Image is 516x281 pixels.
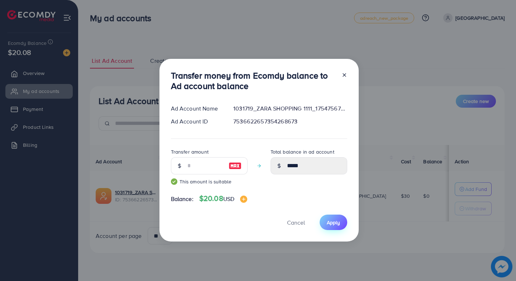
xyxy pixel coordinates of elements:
h3: Transfer money from Ecomdy balance to Ad account balance [171,70,336,91]
div: 1031719_ZARA SHOPPING 1111_1754756746391 [228,104,353,113]
div: 7536622657354268673 [228,117,353,126]
button: Cancel [278,215,314,230]
label: Transfer amount [171,148,209,155]
span: Cancel [287,219,305,226]
div: Ad Account ID [165,117,228,126]
img: guide [171,178,177,185]
img: image [240,196,247,203]
span: Balance: [171,195,193,203]
img: image [229,161,242,170]
div: Ad Account Name [165,104,228,113]
small: This amount is suitable [171,178,248,185]
label: Total balance in ad account [271,148,334,155]
span: USD [223,195,234,203]
h4: $20.08 [199,194,247,203]
button: Apply [320,215,347,230]
span: Apply [327,219,340,226]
